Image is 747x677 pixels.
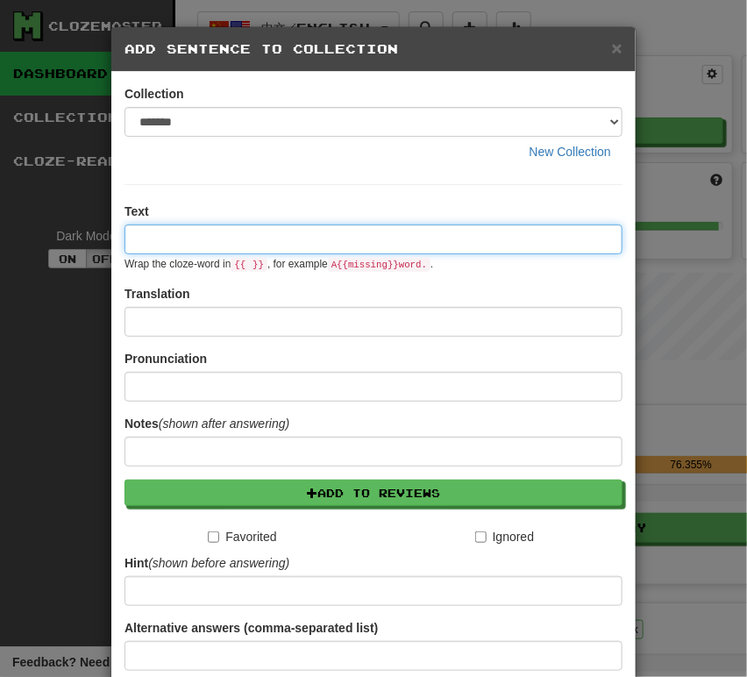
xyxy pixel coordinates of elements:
[475,528,534,545] label: Ignored
[125,203,149,220] label: Text
[208,528,276,545] label: Favorited
[612,38,622,58] span: ×
[125,350,207,367] label: Pronunciation
[328,258,430,272] code: A {{ missing }} word.
[249,258,267,272] code: }}
[475,531,487,543] input: Ignored
[125,40,622,58] h5: Add Sentence to Collection
[208,531,219,543] input: Favorited
[125,258,433,270] small: Wrap the cloze-word in , for example .
[125,619,378,637] label: Alternative answers (comma-separated list)
[518,137,622,167] button: New Collection
[159,417,289,431] em: (shown after answering)
[612,39,622,57] button: Close
[125,285,190,303] label: Translation
[125,554,289,572] label: Hint
[148,556,289,570] em: (shown before answering)
[231,258,249,272] code: {{
[125,480,622,506] button: Add to Reviews
[125,85,184,103] label: Collection
[125,415,289,432] label: Notes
